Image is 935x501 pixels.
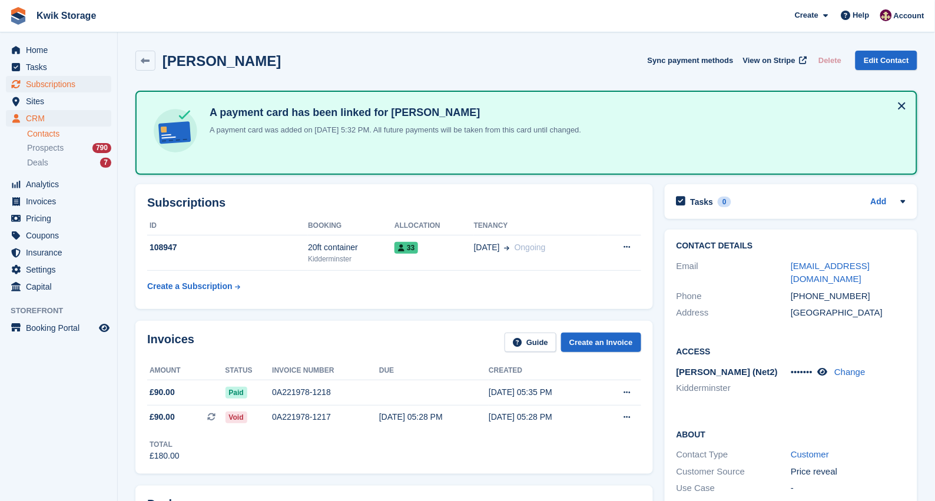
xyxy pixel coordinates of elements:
a: menu [6,210,111,227]
span: 33 [394,242,418,254]
div: Email [677,260,791,286]
span: Ongoing [515,243,546,252]
p: A payment card was added on [DATE] 5:32 PM. All future payments will be taken from this card unti... [205,124,581,136]
div: [DATE] 05:28 PM [379,411,489,423]
button: Delete [814,51,846,70]
th: Created [489,361,598,380]
div: [DATE] 05:35 PM [489,386,598,399]
a: Customer [791,449,829,459]
a: View on Stripe [738,51,810,70]
th: Invoice number [272,361,379,380]
a: Create an Invoice [561,333,641,352]
span: View on Stripe [743,55,795,67]
span: Sites [26,93,97,110]
div: 108947 [147,241,308,254]
a: Change [834,367,866,377]
span: Booking Portal [26,320,97,336]
a: menu [6,278,111,295]
div: Customer Source [677,465,791,479]
a: Edit Contact [856,51,917,70]
a: menu [6,261,111,278]
span: Pricing [26,210,97,227]
h2: About [677,428,906,440]
div: [PHONE_NUMBER] [791,290,906,303]
th: Tenancy [474,217,598,235]
div: Address [677,306,791,320]
span: £90.00 [150,411,175,423]
span: Home [26,42,97,58]
a: menu [6,193,111,210]
a: menu [6,93,111,110]
div: Total [150,439,180,450]
a: Prospects 790 [27,142,111,154]
a: menu [6,320,111,336]
span: Help [853,9,870,21]
span: Analytics [26,176,97,193]
h2: Subscriptions [147,196,641,210]
th: Allocation [394,217,474,235]
a: menu [6,244,111,261]
span: Storefront [11,305,117,317]
div: Use Case [677,482,791,495]
a: menu [6,59,111,75]
span: ••••••• [791,367,813,377]
img: stora-icon-8386f47178a22dfd0bd8f6a31ec36ba5ce8667c1dd55bd0f319d3a0aa187defe.svg [9,7,27,25]
img: ellie tragonette [880,9,892,21]
h2: Access [677,345,906,357]
button: Sync payment methods [648,51,734,70]
span: £90.00 [150,386,175,399]
img: card-linked-ebf98d0992dc2aeb22e95c0e3c79077019eb2392cfd83c6a337811c24bc77127.svg [151,106,200,155]
div: Price reveal [791,465,906,479]
div: [GEOGRAPHIC_DATA] [791,306,906,320]
div: Contact Type [677,448,791,462]
h2: Invoices [147,333,194,352]
div: Create a Subscription [147,280,233,293]
a: menu [6,76,111,92]
div: Phone [677,290,791,303]
li: Kidderminster [677,381,791,395]
h4: A payment card has been linked for [PERSON_NAME] [205,106,581,120]
span: Account [894,10,924,22]
div: 20ft container [308,241,394,254]
a: Create a Subscription [147,276,240,297]
th: ID [147,217,308,235]
a: menu [6,110,111,127]
th: Due [379,361,489,380]
div: 0 [718,197,731,207]
th: Booking [308,217,394,235]
div: £180.00 [150,450,180,462]
div: 0A221978-1218 [272,386,379,399]
div: 0A221978-1217 [272,411,379,423]
span: [DATE] [474,241,500,254]
a: menu [6,176,111,193]
th: Status [226,361,273,380]
div: - [791,482,906,495]
h2: [PERSON_NAME] [163,53,281,69]
a: [EMAIL_ADDRESS][DOMAIN_NAME] [791,261,870,284]
span: CRM [26,110,97,127]
div: 7 [100,158,111,168]
h2: Contact Details [677,241,906,251]
div: 790 [92,143,111,153]
a: Deals 7 [27,157,111,169]
div: [DATE] 05:28 PM [489,411,598,423]
span: Invoices [26,193,97,210]
a: Guide [505,333,556,352]
span: Create [795,9,818,21]
span: Deals [27,157,48,168]
span: Paid [226,387,247,399]
a: Contacts [27,128,111,140]
span: Coupons [26,227,97,244]
span: [PERSON_NAME] (Net2) [677,367,778,377]
span: Capital [26,278,97,295]
h2: Tasks [691,197,714,207]
div: Kidderminster [308,254,394,264]
a: menu [6,227,111,244]
span: Subscriptions [26,76,97,92]
span: Prospects [27,142,64,154]
span: Tasks [26,59,97,75]
a: Add [871,195,887,209]
a: menu [6,42,111,58]
span: Settings [26,261,97,278]
a: Kwik Storage [32,6,101,25]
